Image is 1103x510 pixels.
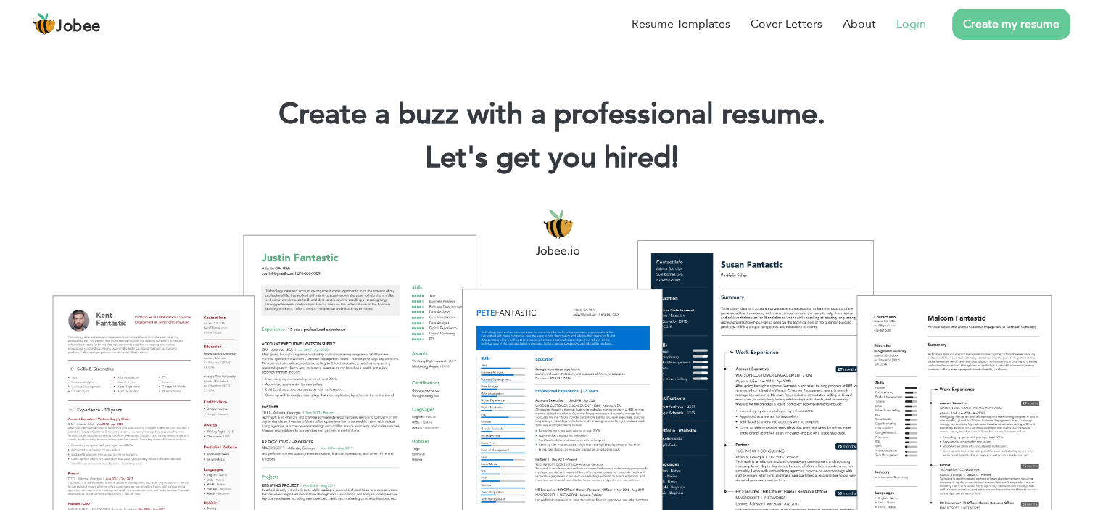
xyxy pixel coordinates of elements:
span: Jobee [56,19,101,35]
a: Jobee [33,12,101,36]
span: | [672,138,678,178]
a: Resume Templates [632,15,730,33]
img: jobee.io [33,12,56,36]
a: About [843,15,876,33]
a: Login [896,15,926,33]
h2: Let's [22,139,1081,177]
a: Create my resume [952,9,1070,40]
h1: Create a buzz with a professional resume. [22,96,1081,133]
a: Cover Letters [751,15,822,33]
span: get you hired! [496,138,679,178]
